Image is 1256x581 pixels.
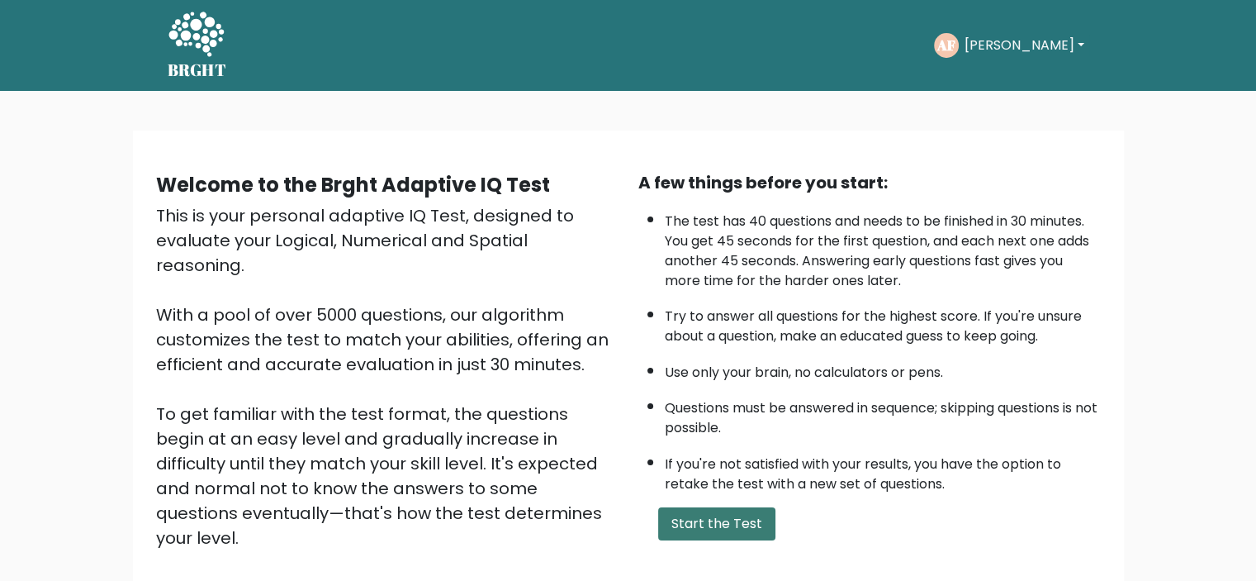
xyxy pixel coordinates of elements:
[658,507,775,541] button: Start the Test
[638,170,1101,195] div: A few things before you start:
[959,35,1088,56] button: [PERSON_NAME]
[156,171,550,198] b: Welcome to the Brght Adaptive IQ Test
[168,60,227,80] h5: BRGHT
[665,298,1101,346] li: Try to answer all questions for the highest score. If you're unsure about a question, make an edu...
[936,36,955,55] text: AF
[665,390,1101,438] li: Questions must be answered in sequence; skipping questions is not possible.
[665,446,1101,494] li: If you're not satisfied with your results, you have the option to retake the test with a new set ...
[665,355,1101,383] li: Use only your brain, no calculators or pens.
[168,7,227,84] a: BRGHT
[665,203,1101,291] li: The test has 40 questions and needs to be finished in 30 minutes. You get 45 seconds for the firs...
